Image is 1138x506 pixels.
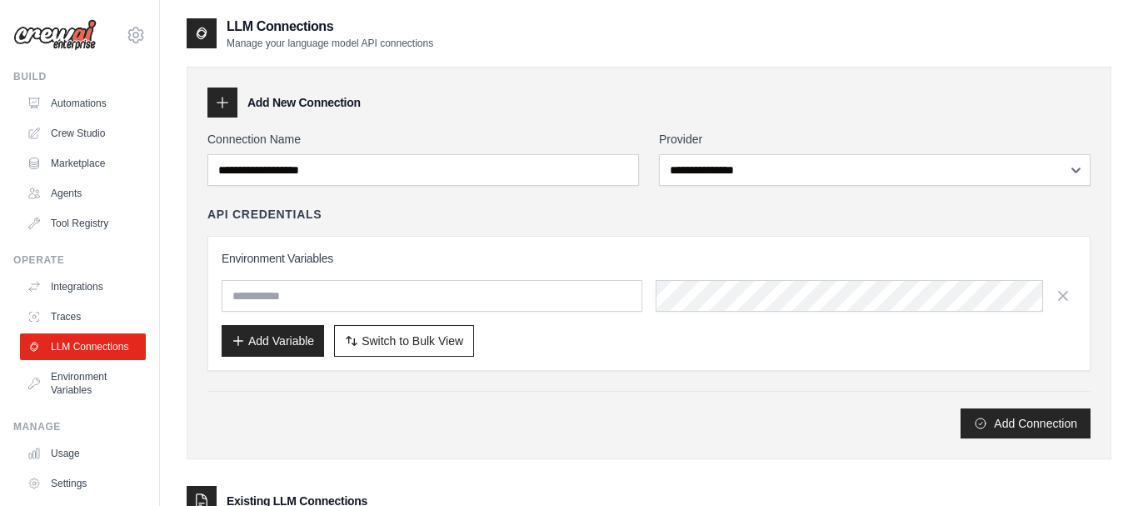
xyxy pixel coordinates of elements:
a: LLM Connections [20,333,146,360]
a: Marketplace [20,150,146,177]
a: Automations [20,90,146,117]
h2: LLM Connections [227,17,433,37]
a: Agents [20,180,146,207]
button: Add Connection [961,408,1091,438]
a: Integrations [20,273,146,300]
a: Environment Variables [20,363,146,403]
div: Build [13,70,146,83]
a: Tool Registry [20,210,146,237]
h3: Environment Variables [222,250,1076,267]
div: Operate [13,253,146,267]
label: Provider [659,131,1091,148]
span: Switch to Bulk View [362,333,463,349]
button: Add Variable [222,325,324,357]
img: Logo [13,19,97,51]
a: Traces [20,303,146,330]
h3: Add New Connection [247,94,361,111]
a: Settings [20,470,146,497]
a: Crew Studio [20,120,146,147]
button: Switch to Bulk View [334,325,474,357]
a: Usage [20,440,146,467]
div: Manage [13,420,146,433]
label: Connection Name [207,131,639,148]
p: Manage your language model API connections [227,37,433,50]
h4: API Credentials [207,206,322,223]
